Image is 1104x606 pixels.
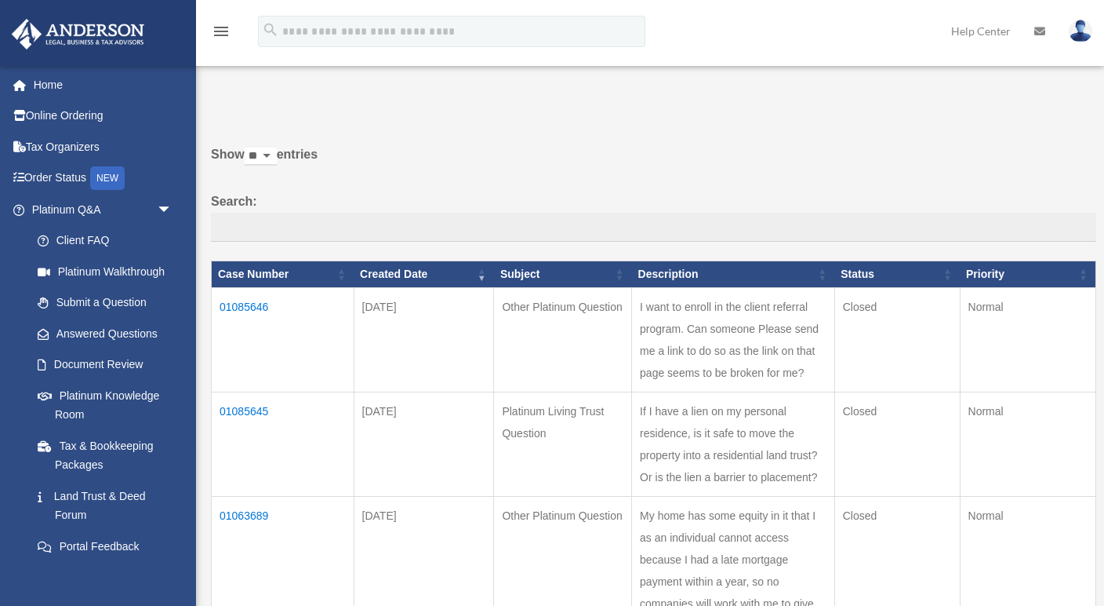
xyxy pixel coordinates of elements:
th: Subject: activate to sort column ascending [494,261,632,288]
div: NEW [90,166,125,190]
th: Case Number: activate to sort column ascending [212,261,354,288]
a: Submit a Question [22,287,188,319]
a: Order StatusNEW [11,162,196,195]
th: Priority: activate to sort column ascending [960,261,1095,288]
span: arrow_drop_down [157,194,188,226]
a: Online Ordering [11,100,196,132]
td: Closed [834,288,960,392]
a: Platinum Q&Aarrow_drop_down [11,194,188,225]
a: Land Trust & Deed Forum [22,480,188,531]
input: Search: [211,213,1096,243]
a: Tax & Bookkeeping Packages [22,430,188,480]
td: [DATE] [354,288,494,392]
label: Search: [211,191,1096,243]
a: Answered Questions [22,318,180,349]
i: search [262,21,279,38]
td: Normal [960,288,1095,392]
a: Portal Feedback [22,531,188,562]
td: Platinum Living Trust Question [494,392,632,497]
td: I want to enroll in the client referral program. Can someone Please send me a link to do so as th... [632,288,835,392]
a: Tax Organizers [11,131,196,162]
label: Show entries [211,144,1096,181]
a: Home [11,69,196,100]
td: 01085646 [212,288,354,392]
th: Status: activate to sort column ascending [834,261,960,288]
a: Platinum Walkthrough [22,256,188,287]
td: Other Platinum Question [494,288,632,392]
th: Created Date: activate to sort column ascending [354,261,494,288]
td: 01085645 [212,392,354,497]
select: Showentries [245,148,277,166]
a: Document Review [22,349,188,381]
a: Platinum Knowledge Room [22,380,188,430]
img: Anderson Advisors Platinum Portal [7,19,149,49]
td: [DATE] [354,392,494,497]
td: If I have a lien on my personal residence, is it safe to move the property into a residential lan... [632,392,835,497]
th: Description: activate to sort column ascending [632,261,835,288]
a: Client FAQ [22,225,188,257]
a: menu [212,27,231,41]
td: Closed [834,392,960,497]
img: User Pic [1069,20,1092,42]
i: menu [212,22,231,41]
td: Normal [960,392,1095,497]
